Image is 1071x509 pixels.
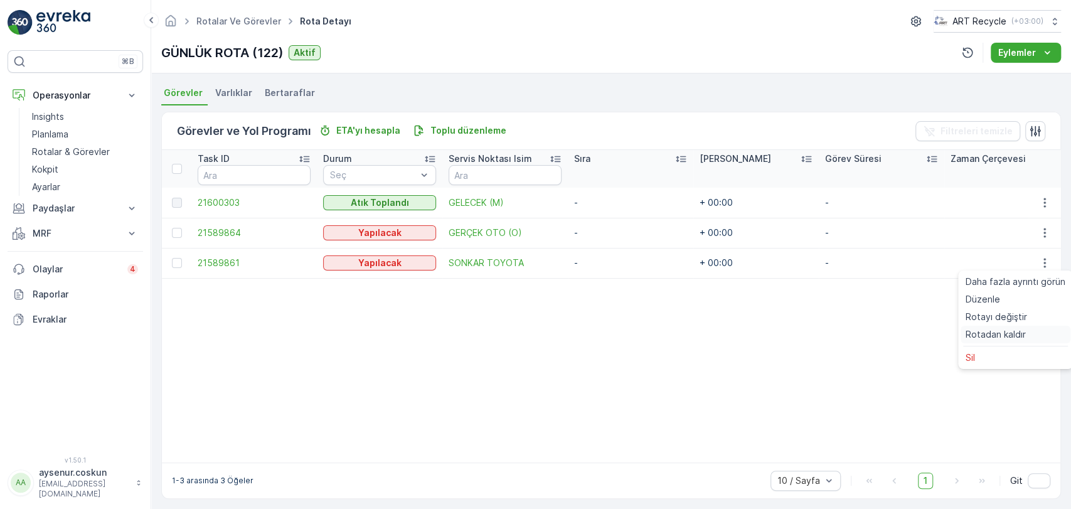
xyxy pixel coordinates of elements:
span: Rotayı değiştir [966,311,1027,323]
button: MRF [8,221,143,246]
button: Aktif [289,45,321,60]
p: [PERSON_NAME] [700,153,771,165]
p: Task ID [198,153,230,165]
button: Yapılacak [323,255,436,271]
a: Olaylar4 [8,257,143,282]
td: + 00:00 [693,218,819,248]
input: Ara [449,165,562,185]
span: Sil [966,351,975,364]
td: + 00:00 [693,188,819,218]
button: ETA'yı hesapla [314,123,405,138]
p: Rotalar & Görevler [32,146,110,158]
p: Ayarlar [32,181,60,193]
div: Toggle Row Selected [172,258,182,268]
a: Planlama [27,126,143,143]
p: Raporlar [33,288,138,301]
p: Insights [32,110,64,123]
button: Atık Toplandı [323,195,436,210]
td: - [819,188,944,218]
button: Paydaşlar [8,196,143,221]
p: Evraklar [33,313,138,326]
div: Toggle Row Selected [172,228,182,238]
a: Rotalar ve Görevler [196,16,281,26]
td: - [819,248,944,278]
button: Yapılacak [323,225,436,240]
p: ART Recycle [952,15,1006,28]
p: Görevler ve Yol Programı [177,122,311,140]
p: Paydaşlar [33,202,118,215]
p: Olaylar [33,263,120,276]
a: SONKAR TOYOTA [449,257,562,269]
a: Insights [27,108,143,126]
span: Görevler [164,87,203,99]
p: Filtreleri temizle [940,125,1013,137]
td: - [568,218,693,248]
a: Raporlar [8,282,143,307]
a: GELECEK (M) [449,196,562,209]
span: Rotadan kaldır [966,328,1026,341]
a: Evraklar [8,307,143,332]
p: [EMAIL_ADDRESS][DOMAIN_NAME] [39,479,129,499]
p: Durum [323,153,352,165]
td: + 00:00 [693,248,819,278]
p: ⌘B [122,56,134,67]
p: Yapılacak [358,227,402,239]
a: Ayarlar [27,178,143,196]
p: 4 [130,264,136,274]
a: Kokpit [27,161,143,178]
p: Kokpit [32,163,58,176]
span: Git [1010,474,1023,487]
a: Daha fazla ayrıntı görün [961,273,1070,291]
img: logo [8,10,33,35]
td: - [568,188,693,218]
p: Görev Süresi [825,153,882,165]
img: image_23.png [934,14,947,28]
p: Seç [330,169,417,181]
a: Ana Sayfa [164,19,178,29]
p: 1-3 arasında 3 Öğeler [172,476,253,486]
a: Rotalar & Görevler [27,143,143,161]
span: Düzenle [966,293,1000,306]
p: aysenur.coskun [39,466,129,479]
p: Eylemler [998,46,1036,59]
button: AAaysenur.coskun[EMAIL_ADDRESS][DOMAIN_NAME] [8,466,143,499]
button: Toplu düzenleme [408,123,511,138]
p: GÜNLÜK ROTA (122) [161,43,284,62]
p: Operasyonlar [33,89,118,102]
p: Toplu düzenleme [430,124,506,137]
p: Aktif [294,46,316,59]
span: Varlıklar [215,87,252,99]
span: Rota Detayı [297,15,354,28]
p: Atık Toplandı [351,196,409,209]
div: AA [11,473,31,493]
td: - [568,248,693,278]
a: 21600303 [198,196,311,209]
span: Daha fazla ayrıntı görün [966,276,1065,288]
p: ( +03:00 ) [1011,16,1043,26]
p: Zaman Çerçevesi [951,153,1026,165]
p: Sıra [574,153,590,165]
p: Planlama [32,128,68,141]
a: 21589864 [198,227,311,239]
button: Eylemler [991,43,1061,63]
div: Toggle Row Selected [172,198,182,208]
span: 1 [918,473,933,489]
img: logo_light-DOdMpM7g.png [36,10,90,35]
a: 21589861 [198,257,311,269]
td: - [819,218,944,248]
p: ETA'yı hesapla [336,124,400,137]
button: Operasyonlar [8,83,143,108]
input: Ara [198,165,311,185]
span: Bertaraflar [265,87,315,99]
button: ART Recycle(+03:00) [934,10,1061,33]
span: v 1.50.1 [8,456,143,464]
a: GERÇEK OTO (O) [449,227,562,239]
p: MRF [33,227,118,240]
p: Servis Noktası Isim [449,153,532,165]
